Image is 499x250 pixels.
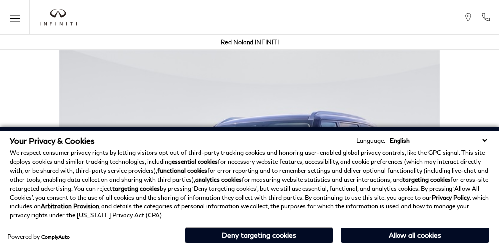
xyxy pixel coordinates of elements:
[112,185,160,192] strong: targeting cookies
[403,176,450,183] strong: targeting cookies
[10,149,489,220] p: We respect consumer privacy rights by letting visitors opt out of third-party tracking cookies an...
[195,176,242,183] strong: analytics cookies
[341,228,489,243] button: Allow all cookies
[185,227,333,243] button: Deny targeting cookies
[172,158,218,165] strong: essential cookies
[7,234,70,240] div: Powered by
[387,136,489,145] select: Language Select
[41,234,70,240] a: ComplyAuto
[40,9,77,26] img: INFINITI
[221,38,279,46] a: Red Noland INFINITI
[356,138,385,144] div: Language:
[432,194,470,201] a: Privacy Policy
[157,167,207,174] strong: functional cookies
[41,202,99,210] strong: Arbitration Provision
[10,136,95,145] span: Your Privacy & Cookies
[40,9,77,26] a: infiniti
